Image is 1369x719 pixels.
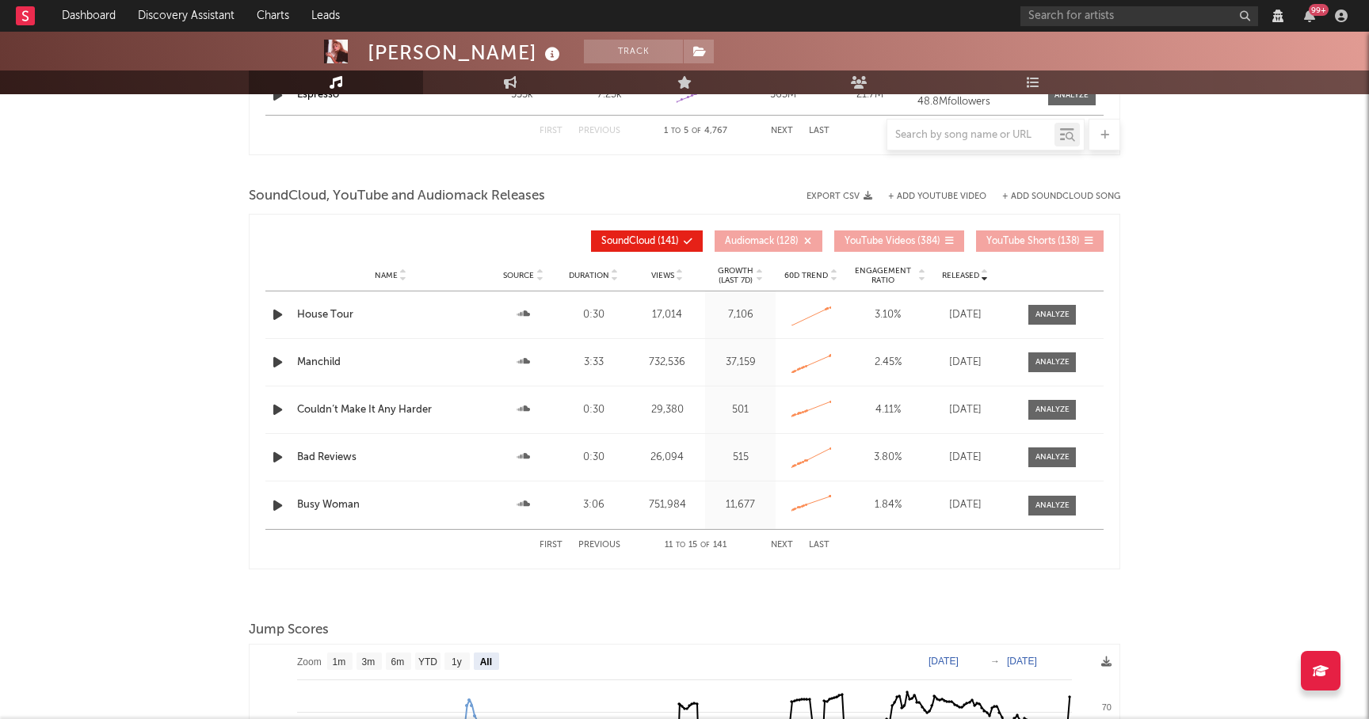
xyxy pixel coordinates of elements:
div: 3:33 [562,355,625,371]
span: Duration [569,271,609,280]
div: 2.45 % [850,355,925,371]
div: [DATE] [933,307,997,323]
div: 3.80 % [850,450,925,466]
div: 99 + [1309,4,1329,16]
span: SoundCloud [601,237,655,246]
input: Search for artists [1020,6,1258,26]
button: Export CSV [807,192,872,201]
button: + Add SoundCloud Song [1002,192,1120,201]
span: Jump Scores [249,621,329,640]
span: Audiomack [725,237,774,246]
button: 99+ [1304,10,1315,22]
p: (Last 7d) [718,276,753,285]
text: All [480,656,492,668]
button: SoundCloud(141) [591,230,703,252]
div: 11 15 141 [652,536,739,555]
span: Views [651,271,674,280]
text: 1y [452,656,462,668]
div: 17,014 [633,307,702,323]
span: YouTube Videos [845,237,915,246]
div: 0:30 [562,450,625,466]
div: 11,677 [709,497,772,513]
span: of [700,542,710,549]
a: Manchild [297,355,484,371]
span: SoundCloud, YouTube and Audiomack Releases [249,187,545,206]
button: YouTube Shorts(138) [976,230,1104,252]
button: Previous [578,541,620,550]
div: 0:30 [562,307,625,323]
a: Bad Reviews [297,450,484,466]
div: 563M [744,87,823,103]
div: 48.8M followers [917,97,1036,108]
div: 21.7M [831,87,910,103]
div: 555k [482,87,562,103]
div: [DATE] [933,355,997,371]
button: First [540,541,562,550]
div: 3:06 [562,497,625,513]
span: to [676,542,685,549]
text: [DATE] [1007,656,1037,667]
a: House Tour [297,307,484,323]
div: 7.23k [570,87,649,103]
button: + Add YouTube Video [888,192,986,201]
span: ( 384 ) [845,237,940,246]
a: Busy Woman [297,497,484,513]
div: 29,380 [633,402,702,418]
a: Couldn’t Make It Any Harder [297,402,484,418]
text: 6m [391,656,405,668]
div: [DATE] [933,402,997,418]
div: 37,159 [709,355,772,371]
p: Growth [718,266,753,276]
span: ( 128 ) [725,237,799,246]
div: 3.10 % [850,307,925,323]
text: Zoom [297,656,322,668]
div: 1.84 % [850,497,925,513]
span: Source [503,271,534,280]
div: 501 [709,402,772,418]
text: → [990,656,1000,667]
span: Name [375,271,398,280]
button: Last [809,541,829,550]
span: Released [942,271,979,280]
input: Search by song name or URL [887,129,1054,142]
div: 4.11 % [850,402,925,418]
div: [DATE] [933,497,997,513]
div: [DATE] [933,450,997,466]
button: Audiomack(128) [715,230,822,252]
button: Next [771,541,793,550]
div: 732,536 [633,355,702,371]
text: YTD [418,656,437,668]
span: 60D Trend [784,271,828,280]
div: 0:30 [562,402,625,418]
div: + Add YouTube Video [872,192,986,201]
div: 26,094 [633,450,702,466]
text: 3m [362,656,376,668]
div: [PERSON_NAME] [368,40,564,66]
div: 7,106 [709,307,772,323]
a: Espresso [297,89,339,100]
div: 515 [709,450,772,466]
button: + Add SoundCloud Song [986,192,1120,201]
text: [DATE] [929,656,959,667]
button: Track [584,40,683,63]
div: 751,984 [633,497,702,513]
button: YouTube Videos(384) [834,230,964,252]
span: Engagement Ratio [850,266,916,285]
text: 70 [1102,702,1112,712]
text: 1m [333,656,346,668]
span: ( 138 ) [986,237,1080,246]
span: YouTube Shorts [986,237,1055,246]
span: ( 141 ) [601,237,679,246]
